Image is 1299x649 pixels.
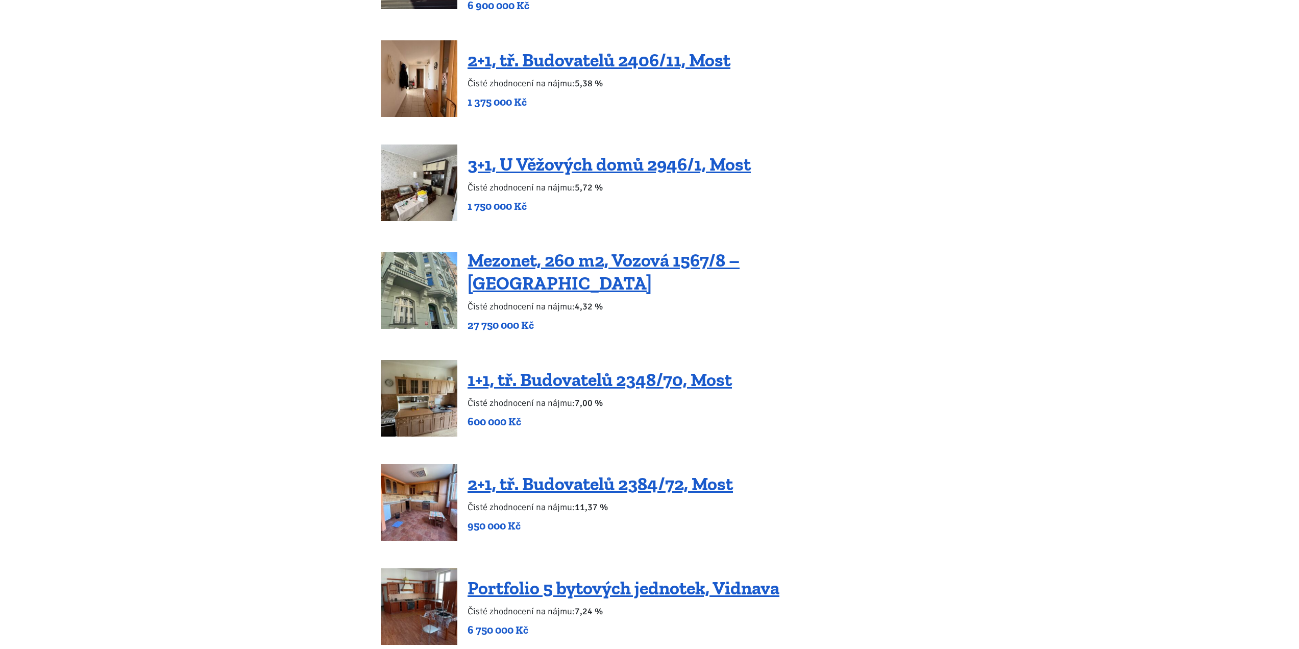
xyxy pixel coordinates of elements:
[468,318,918,332] p: 27 750 000 Kč
[468,369,732,391] a: 1+1, tř. Budovatelů 2348/70, Most
[468,299,918,314] p: Čisté zhodnocení na nájmu:
[575,182,603,193] b: 5,72 %
[468,249,740,294] a: Mezonet, 260 m2, Vozová 1567/8 – [GEOGRAPHIC_DATA]
[575,501,608,513] b: 11,37 %
[468,76,730,90] p: Čisté zhodnocení na nájmu:
[468,95,730,109] p: 1 375 000 Kč
[468,623,779,637] p: 6 750 000 Kč
[468,396,732,410] p: Čisté zhodnocení na nájmu:
[468,199,751,213] p: 1 750 000 Kč
[575,397,603,408] b: 7,00 %
[468,180,751,195] p: Čisté zhodnocení na nájmu:
[468,500,733,514] p: Čisté zhodnocení na nájmu:
[575,301,603,312] b: 4,32 %
[575,606,603,617] b: 7,24 %
[468,604,779,618] p: Čisté zhodnocení na nájmu:
[468,519,733,533] p: 950 000 Kč
[468,153,751,175] a: 3+1, U Věžových domů 2946/1, Most
[468,49,730,71] a: 2+1, tř. Budovatelů 2406/11, Most
[468,473,733,495] a: 2+1, tř. Budovatelů 2384/72, Most
[468,577,779,599] a: Portfolio 5 bytových jednotek, Vidnava
[468,415,732,429] p: 600 000 Kč
[575,78,603,89] b: 5,38 %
